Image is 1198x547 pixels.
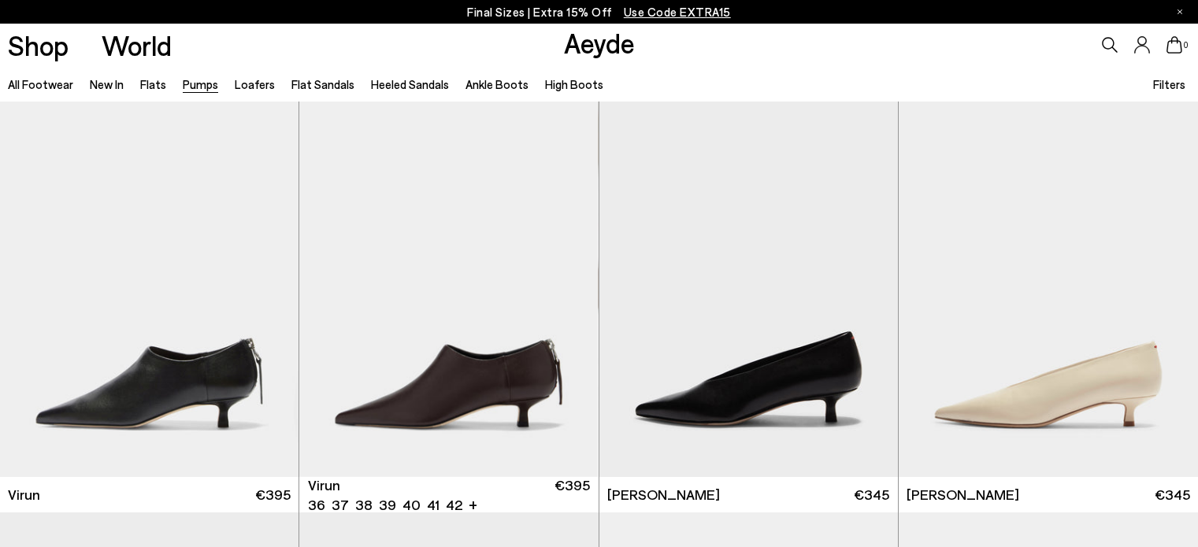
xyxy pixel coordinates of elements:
[332,495,349,515] li: 37
[607,485,720,504] span: [PERSON_NAME]
[624,5,731,19] span: Navigate to /collections/ss25-final-sizes
[554,475,590,515] span: €395
[598,102,896,477] img: Virun Pointed Sock Boots
[299,102,598,477] img: Virun Pointed Sock Boots
[291,77,354,91] a: Flat Sandals
[899,477,1198,512] a: [PERSON_NAME] €345
[299,102,598,477] div: 1 / 6
[1153,77,1185,91] span: Filters
[467,2,731,22] p: Final Sizes | Extra 15% Off
[469,493,477,515] li: +
[90,77,124,91] a: New In
[183,77,218,91] a: Pumps
[446,495,462,515] li: 42
[1155,485,1190,504] span: €345
[140,77,166,91] a: Flats
[8,31,69,59] a: Shop
[564,26,635,59] a: Aeyde
[427,495,440,515] li: 41
[308,495,325,515] li: 36
[1182,41,1190,50] span: 0
[907,485,1019,504] span: [PERSON_NAME]
[102,31,172,59] a: World
[308,475,340,495] span: Virun
[465,77,529,91] a: Ankle Boots
[355,495,373,515] li: 38
[8,77,73,91] a: All Footwear
[371,77,449,91] a: Heeled Sandals
[545,77,603,91] a: High Boots
[379,495,396,515] li: 39
[8,485,40,504] span: Virun
[1166,36,1182,54] a: 0
[255,485,291,504] span: €395
[308,495,458,515] ul: variant
[235,77,275,91] a: Loafers
[599,102,898,477] img: Clara Pointed-Toe Pumps
[598,102,896,477] div: 2 / 6
[402,495,421,515] li: 40
[854,485,889,504] span: €345
[899,102,1198,477] img: Clara Pointed-Toe Pumps
[299,477,598,512] a: Virun 36 37 38 39 40 41 42 + €395
[299,102,598,477] a: 6 / 6 1 / 6 2 / 6 3 / 6 4 / 6 5 / 6 6 / 6 1 / 6 Next slide Previous slide
[599,477,898,512] a: [PERSON_NAME] €345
